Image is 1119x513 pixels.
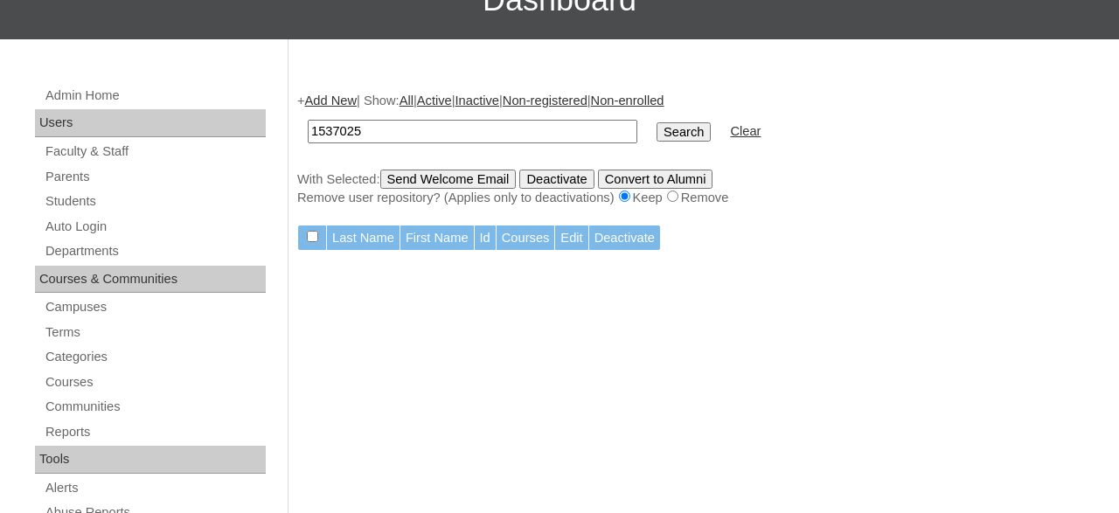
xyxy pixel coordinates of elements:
[44,141,266,163] a: Faculty & Staff
[519,170,594,189] input: Deactivate
[297,170,1102,207] div: With Selected:
[591,94,664,107] a: Non-enrolled
[400,94,414,107] a: All
[35,446,266,474] div: Tools
[297,189,1102,207] div: Remove user repository? (Applies only to deactivations) Keep Remove
[44,346,266,368] a: Categories
[475,225,496,251] td: Id
[44,477,266,499] a: Alerts
[417,94,452,107] a: Active
[44,296,266,318] a: Campuses
[35,109,266,137] div: Users
[44,322,266,343] a: Terms
[503,94,587,107] a: Non-registered
[44,85,266,107] a: Admin Home
[657,122,711,142] input: Search
[598,170,713,189] input: Convert to Alumni
[555,225,587,251] td: Edit
[730,124,761,138] a: Clear
[35,266,266,294] div: Courses & Communities
[308,120,637,143] input: Search
[297,92,1102,207] div: + | Show: | | | |
[44,421,266,443] a: Reports
[44,216,266,238] a: Auto Login
[44,396,266,418] a: Communities
[380,170,517,189] input: Send Welcome Email
[400,225,474,251] td: First Name
[44,191,266,212] a: Students
[589,225,660,251] td: Deactivate
[44,371,266,393] a: Courses
[305,94,357,107] a: Add New
[497,225,555,251] td: Courses
[455,94,500,107] a: Inactive
[327,225,400,251] td: Last Name
[44,166,266,188] a: Parents
[44,240,266,262] a: Departments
